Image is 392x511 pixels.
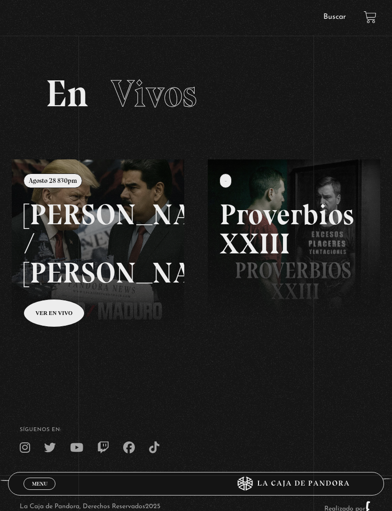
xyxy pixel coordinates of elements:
[323,13,346,21] a: Buscar
[46,75,347,112] h2: En
[364,11,376,24] a: View your shopping cart
[29,489,51,495] span: Cerrar
[111,71,197,116] span: Vivos
[32,481,47,487] span: Menu
[20,427,373,432] h4: SÍguenos en:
